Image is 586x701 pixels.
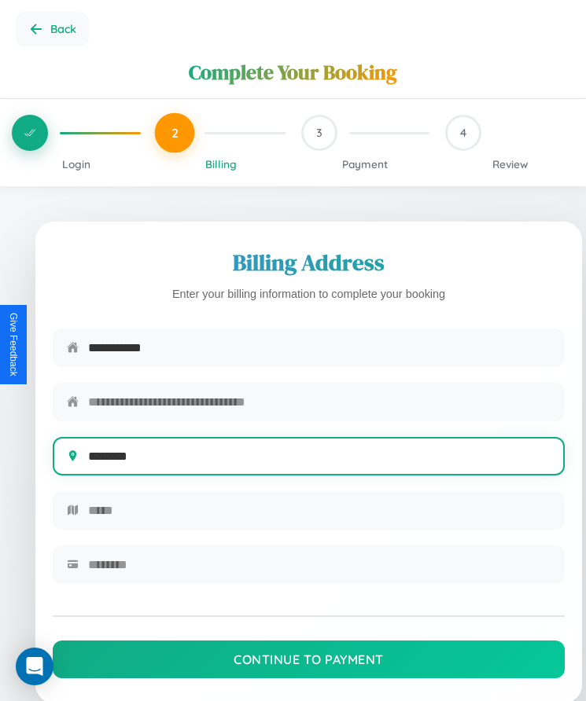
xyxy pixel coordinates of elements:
span: Review [492,157,528,171]
button: Go back [16,12,89,46]
span: Billing [205,157,237,171]
div: Open Intercom Messenger [16,648,53,685]
h1: Complete Your Booking [189,58,397,86]
button: Continue to Payment [53,640,565,678]
span: Payment [342,157,388,171]
h2: Billing Address [53,247,565,278]
span: 3 [316,126,322,140]
span: Login [62,157,90,171]
span: 4 [460,126,466,140]
p: Enter your billing information to complete your booking [53,284,565,305]
div: Give Feedback [8,313,19,376]
span: 2 [171,125,178,141]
